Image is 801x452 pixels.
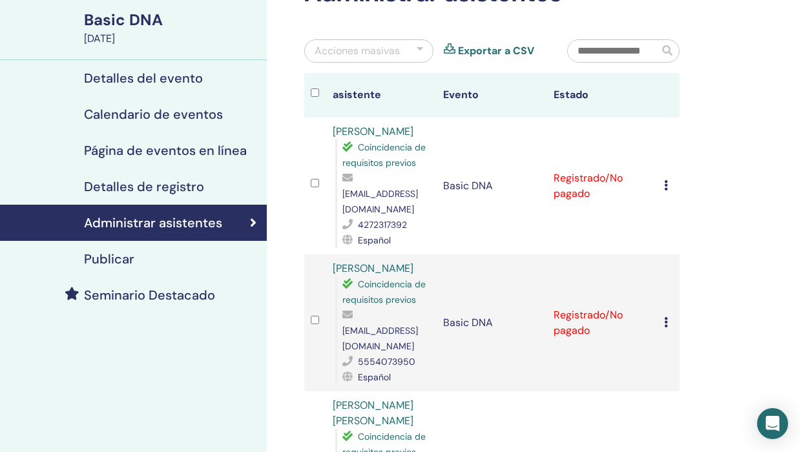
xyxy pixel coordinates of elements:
[76,9,267,46] a: Basic DNA[DATE]
[333,398,413,427] a: [PERSON_NAME] [PERSON_NAME]
[757,408,788,439] div: Open Intercom Messenger
[358,371,391,383] span: Español
[437,118,547,254] td: Basic DNA
[437,254,547,391] td: Basic DNA
[358,219,407,231] span: 4272317392
[342,141,426,169] span: Coincidencia de requisitos previos
[342,188,418,215] span: [EMAIL_ADDRESS][DOMAIN_NAME]
[458,43,534,59] a: Exportar a CSV
[84,287,215,303] h4: Seminario Destacado
[84,251,134,267] h4: Publicar
[358,356,415,367] span: 5554073950
[547,73,658,118] th: Estado
[326,73,437,118] th: asistente
[315,43,400,59] div: Acciones masivas
[84,107,223,122] h4: Calendario de eventos
[342,325,418,352] span: [EMAIL_ADDRESS][DOMAIN_NAME]
[84,143,247,158] h4: Página de eventos en línea
[342,278,426,305] span: Coincidencia de requisitos previos
[84,215,222,231] h4: Administrar asistentes
[358,234,391,246] span: Español
[84,31,259,46] div: [DATE]
[437,73,547,118] th: Evento
[84,9,259,31] div: Basic DNA
[333,125,413,138] a: [PERSON_NAME]
[333,262,413,275] a: [PERSON_NAME]
[84,179,204,194] h4: Detalles de registro
[84,70,203,86] h4: Detalles del evento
